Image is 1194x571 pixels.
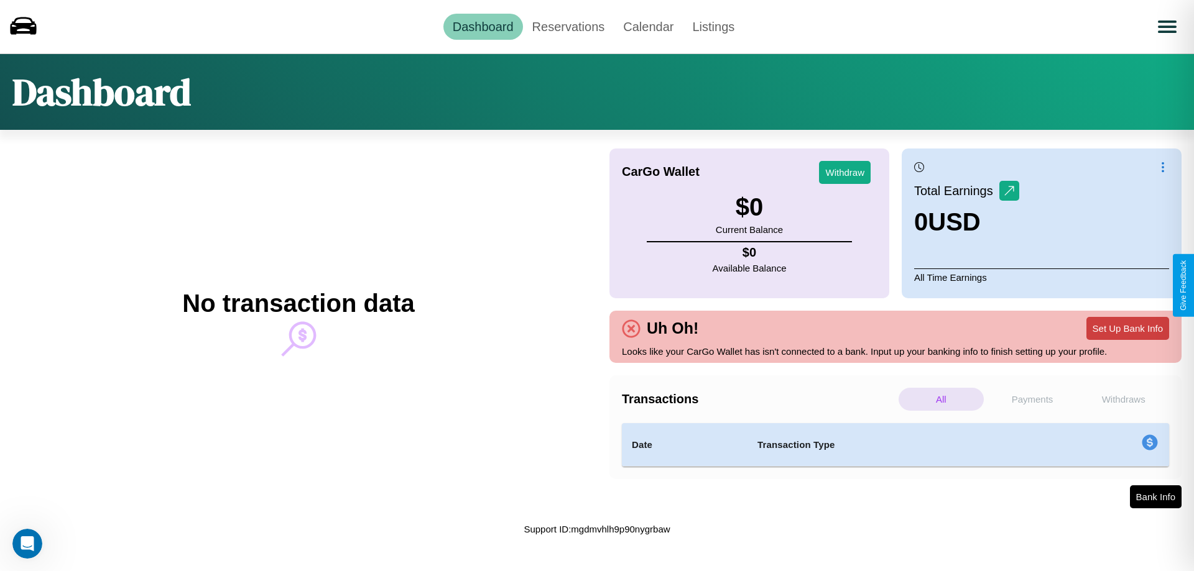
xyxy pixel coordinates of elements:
[1179,260,1188,311] div: Give Feedback
[12,529,42,559] iframe: Intercom live chat
[622,392,895,406] h4: Transactions
[819,161,871,184] button: Withdraw
[614,14,683,40] a: Calendar
[899,388,984,411] p: All
[182,290,414,317] h2: No transaction data
[1130,485,1182,508] button: Bank Info
[716,221,783,238] p: Current Balance
[641,319,705,337] h4: Uh Oh!
[1150,9,1185,44] button: Open menu
[1086,317,1169,340] button: Set Up Bank Info
[716,193,783,221] h3: $ 0
[1081,388,1166,411] p: Withdraws
[914,268,1169,286] p: All Time Earnings
[524,521,670,537] p: Support ID: mgdmvhlh9p90nygrbaw
[622,165,700,179] h4: CarGo Wallet
[990,388,1075,411] p: Payments
[683,14,744,40] a: Listings
[632,437,738,452] h4: Date
[523,14,614,40] a: Reservations
[622,343,1169,360] p: Looks like your CarGo Wallet has isn't connected to a bank. Input up your banking info to finish ...
[713,260,787,276] p: Available Balance
[914,208,1019,236] h3: 0 USD
[914,180,999,202] p: Total Earnings
[443,14,523,40] a: Dashboard
[622,423,1169,467] table: simple table
[713,245,787,260] h4: $ 0
[757,437,1040,452] h4: Transaction Type
[12,66,191,117] h1: Dashboard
